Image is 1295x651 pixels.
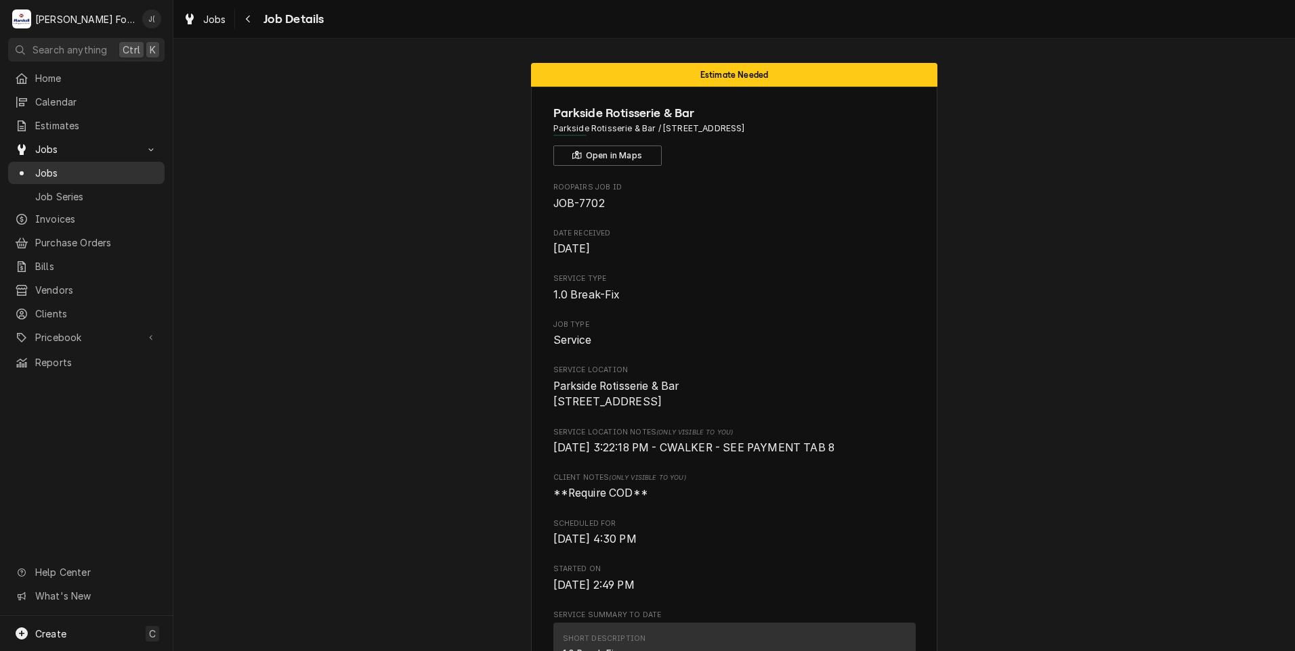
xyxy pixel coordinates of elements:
span: Create [35,628,66,639]
a: Purchase Orders [8,231,165,254]
span: Service Location [553,365,916,376]
div: M [12,9,31,28]
div: Roopairs Job ID [553,182,916,211]
a: Bills [8,255,165,277]
span: Service Location Notes [553,427,916,438]
span: Date Received [553,241,916,257]
a: Vendors [8,279,165,301]
div: J( [142,9,161,28]
div: Status [531,63,937,87]
span: Roopairs Job ID [553,196,916,212]
span: Invoices [35,212,158,226]
span: Clients [35,307,158,321]
span: Estimate Needed [700,70,768,79]
div: Scheduled For [553,518,916,547]
div: Marshall Food Equipment Service's Avatar [12,9,31,28]
span: Address [553,122,916,135]
a: Jobs [177,8,232,30]
a: Jobs [8,162,165,184]
a: Invoices [8,208,165,230]
span: Roopairs Job ID [553,182,916,193]
span: (Only Visible to You) [656,428,733,436]
a: Go to Pricebook [8,326,165,349]
span: Service Type [553,273,916,284]
span: Job Type [553,332,916,349]
a: Clients [8,302,165,325]
span: Jobs [35,166,158,180]
span: Job Type [553,319,916,330]
span: C [149,627,156,641]
span: [object Object] [553,440,916,456]
span: Purchase Orders [35,235,158,250]
span: Started On [553,564,916,575]
div: Job Type [553,319,916,349]
span: [object Object] [553,485,916,501]
span: Service Type [553,287,916,303]
span: [DATE] 4:30 PM [553,533,637,545]
a: Calendar [8,91,165,113]
button: Search anythingCtrlK [8,38,165,62]
div: Short Description [563,633,646,644]
span: JOB-7702 [553,197,605,210]
span: Ctrl [123,43,140,57]
span: Scheduled For [553,518,916,529]
span: Jobs [35,142,137,156]
div: [object Object] [553,427,916,456]
span: Job Details [259,10,324,28]
span: Search anything [33,43,107,57]
a: Estimates [8,114,165,137]
span: Service [553,334,592,346]
span: (Only Visible to You) [609,474,685,481]
span: [DATE] 3:22:18 PM - CWALKER - SEE PAYMENT TAB 8 [553,441,835,454]
span: Reports [35,355,158,369]
span: Help Center [35,565,156,579]
span: Estimates [35,118,158,133]
span: [DATE] [553,242,591,255]
span: [DATE] 2:49 PM [553,579,635,591]
span: Service Location [553,378,916,410]
div: Service Type [553,273,916,302]
span: Calendar [35,95,158,109]
a: Home [8,67,165,89]
span: Bills [35,259,158,273]
span: What's New [35,589,156,603]
span: Jobs [203,12,226,26]
div: [object Object] [553,472,916,501]
button: Navigate back [238,8,259,30]
span: Scheduled For [553,531,916,547]
span: Pricebook [35,330,137,344]
div: Started On [553,564,916,593]
div: Date Received [553,228,916,257]
span: Service Summary To Date [553,610,916,621]
span: K [150,43,156,57]
span: 1.0 Break-Fix [553,288,620,301]
a: Job Series [8,185,165,208]
div: Jeff Debigare (109)'s Avatar [142,9,161,28]
a: Go to Jobs [8,138,165,160]
a: Reports [8,351,165,374]
span: Date Received [553,228,916,239]
span: Job Series [35,189,158,204]
span: Vendors [35,283,158,297]
div: [PERSON_NAME] Food Equipment Service [35,12,135,26]
span: Client Notes [553,472,916,483]
span: Name [553,104,916,122]
span: Started On [553,577,916,593]
button: Open in Maps [553,145,662,166]
div: Client Information [553,104,916,166]
div: Service Location [553,365,916,410]
a: Go to What's New [8,585,165,607]
a: Go to Help Center [8,561,165,583]
span: Home [35,71,158,85]
span: Parkside Rotisserie & Bar [STREET_ADDRESS] [553,380,679,409]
